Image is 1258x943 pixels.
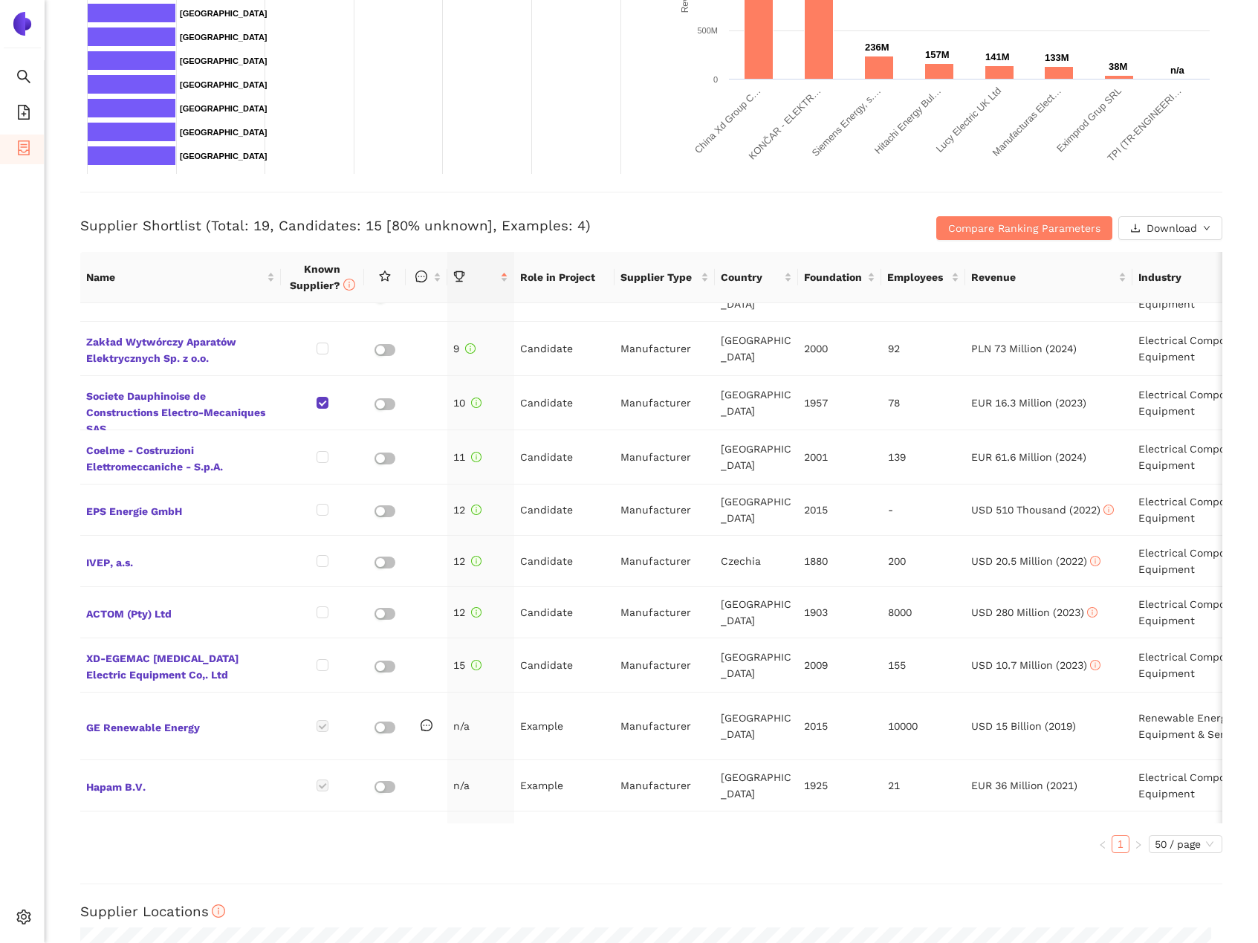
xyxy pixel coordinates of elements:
span: ACTOM (Pty) Ltd [86,603,275,622]
span: XD-EGEMAC [MEDICAL_DATA] Electric Equipment Co,. Ltd [86,647,275,683]
span: Revenue [971,269,1115,285]
td: 155 [882,638,965,693]
span: Download [1147,220,1197,236]
span: EPS Energie GmbH [86,500,275,519]
td: 1957 [798,376,881,430]
td: Manufacturer [615,536,715,587]
span: EUR 16.3 Million (2023) [971,397,1086,409]
td: Manufacturer [615,322,715,376]
text: Siemens Energy, s.… [809,85,883,159]
text: n/a [1170,65,1185,76]
span: Supplier Type [620,269,698,285]
span: info-circle [343,279,355,291]
span: Foundation [804,269,864,285]
th: this column's title is Foundation,this column is sortable [798,252,881,303]
td: Manufacturer [615,485,715,536]
th: this column's title is Employees,this column is sortable [881,252,964,303]
th: this column's title is Revenue,this column is sortable [965,252,1132,303]
text: [GEOGRAPHIC_DATA] [180,80,268,89]
li: Next Page [1129,835,1147,853]
text: 133M [1045,52,1069,63]
td: Example [514,760,615,811]
span: USD 10.7 Million (2023) [971,659,1100,671]
li: 1 [1112,835,1129,853]
td: Candidate [514,638,615,693]
img: Logo [10,12,34,36]
td: Manufacturer [615,693,715,760]
text: 0 [713,75,717,84]
span: right [1134,840,1143,849]
text: 157M [925,49,950,60]
td: 92 [882,322,965,376]
span: info-circle [212,904,226,918]
td: 78 [882,376,965,430]
span: info-circle [471,607,482,618]
span: file-add [16,100,31,129]
span: GE Renewable Energy [86,716,275,736]
span: Employees [887,269,947,285]
span: down [1203,224,1210,233]
td: Manufacturer [615,638,715,693]
text: Manufacturas Elect… [990,85,1063,158]
h3: Supplier Locations [80,902,1222,921]
text: 141M [985,51,1010,62]
td: Example [514,811,615,863]
text: Lucy Electric UK Ltd [933,85,1002,155]
td: [GEOGRAPHIC_DATA] [715,485,798,536]
td: Czechia [715,811,798,863]
span: IVEP, a.s. [86,551,275,571]
span: 12 [453,555,482,567]
span: 12 [453,606,482,618]
span: 12 [453,504,482,516]
th: this column's title is Country,this column is sortable [715,252,798,303]
td: [GEOGRAPHIC_DATA] [715,322,798,376]
span: USD 20.5 Million (2022) [971,555,1100,567]
button: right [1129,835,1147,853]
td: 200 [882,536,965,587]
td: Candidate [514,587,615,638]
td: n/a [447,693,514,760]
span: 50 / page [1155,836,1216,852]
td: Czechia [715,536,798,587]
td: Manufacturer [615,587,715,638]
span: info-circle [471,398,482,408]
td: [GEOGRAPHIC_DATA] [715,587,798,638]
span: info-circle [471,505,482,515]
td: Candidate [514,376,615,430]
span: info-circle [471,452,482,462]
text: China Xd Group C… [692,85,762,156]
td: Candidate [514,485,615,536]
td: n/a [447,811,514,863]
span: info-circle [1090,556,1100,566]
span: info-circle [471,556,482,566]
button: downloadDownloaddown [1118,216,1222,240]
button: left [1094,835,1112,853]
td: 1925 [798,760,881,811]
td: 2001 [798,430,881,485]
span: 11 [453,451,482,463]
span: 9 [453,343,476,354]
span: Coelme - Costruzioni Elettromeccaniche - S.p.A. [86,439,275,475]
td: Candidate [514,536,615,587]
span: info-circle [465,343,476,354]
span: Hapam B.V. [86,776,275,795]
td: [GEOGRAPHIC_DATA] [715,693,798,760]
text: 500M [697,26,718,35]
td: - [882,485,965,536]
td: [GEOGRAPHIC_DATA] [715,376,798,430]
span: download [1130,223,1141,235]
span: left [1098,840,1107,849]
div: Page Size [1149,835,1222,853]
td: 8000 [882,587,965,638]
span: EUR 61.6 Million (2024) [971,451,1086,463]
td: 199 [882,811,965,863]
a: 1 [1112,836,1129,852]
span: 10 [453,397,482,409]
text: Eximprod Grup SRL [1054,85,1124,155]
td: 2000 [798,322,881,376]
text: [GEOGRAPHIC_DATA] [180,33,268,42]
span: info-circle [1087,607,1097,618]
td: Manufacturer [615,760,715,811]
td: 10000 [882,693,965,760]
span: PLN 73 Million (2024) [971,343,1077,354]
